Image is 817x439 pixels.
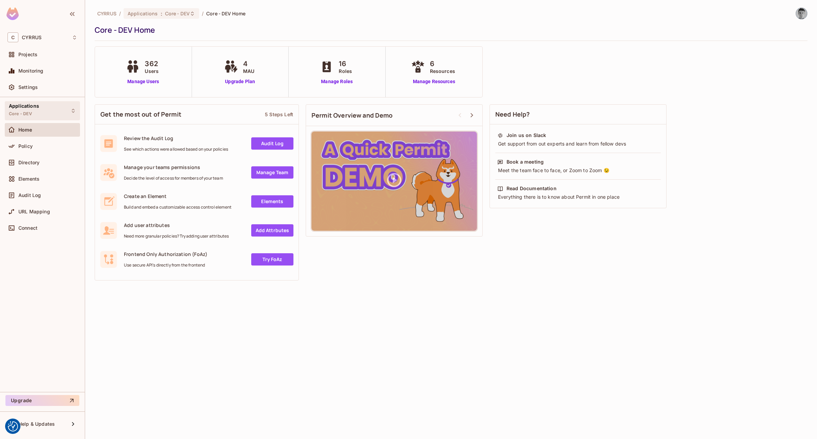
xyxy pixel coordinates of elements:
span: Manage your teams permissions [124,164,223,170]
a: Elements [251,195,293,208]
span: Use secure API's directly from the frontend [124,262,207,268]
a: Audit Log [251,137,293,150]
span: Elements [18,176,39,182]
div: Everything there is to know about Permit in one place [497,194,659,200]
span: Monitoring [18,68,44,74]
span: Create an Element [124,193,231,199]
div: Join us on Slack [507,132,546,139]
span: Audit Log [18,193,41,198]
span: 362 [145,59,159,69]
span: Policy [18,143,33,149]
div: Book a meeting [507,158,544,165]
span: Workspace: CYRRUS [22,35,42,40]
span: Build and embed a customizable access control element [124,205,231,210]
div: 5 Steps Left [265,111,293,118]
img: Vladimír Krejsa [796,8,807,19]
span: Frontend Only Authorization (FoAz) [124,251,207,257]
span: Directory [18,160,39,165]
li: / [119,10,121,17]
li: / [202,10,204,17]
span: Decide the level of access for members of your team [124,176,223,181]
button: Consent Preferences [8,421,18,432]
span: 4 [243,59,254,69]
span: Home [18,127,32,133]
span: URL Mapping [18,209,50,214]
a: Manage Team [251,166,293,179]
span: Resources [430,67,455,75]
span: Applications [9,103,39,109]
a: Manage Users [124,78,162,85]
span: Settings [18,85,38,90]
a: Manage Resources [410,78,459,85]
span: 6 [430,59,455,69]
img: SReyMgAAAABJRU5ErkJggg== [6,7,19,20]
span: Need more granular policies? Try adding user attributes [124,233,229,239]
a: Manage Roles [318,78,355,85]
span: MAU [243,67,254,75]
span: Get the most out of Permit [100,110,181,119]
span: Core - DEV [9,111,32,117]
span: Core - DEV [165,10,190,17]
a: Add Attrbutes [251,224,293,237]
span: : [160,11,163,16]
span: the active workspace [97,10,116,17]
span: Applications [128,10,158,17]
span: Users [145,67,159,75]
span: Add user attributes [124,222,229,228]
div: Core - DEV Home [95,25,804,35]
span: Connect [18,225,37,231]
span: Roles [339,67,352,75]
a: Upgrade Plan [223,78,258,85]
span: Projects [18,52,37,57]
div: Read Documentation [507,185,557,192]
div: Get support from out experts and learn from fellow devs [497,140,659,147]
img: Revisit consent button [8,421,18,432]
span: 16 [339,59,352,69]
a: Try FoAz [251,253,293,266]
span: C [7,32,18,42]
span: Review the Audit Log [124,135,228,141]
div: Meet the team face to face, or Zoom to Zoom 😉 [497,167,659,174]
span: Help & Updates [18,421,55,427]
span: Permit Overview and Demo [311,111,393,120]
span: See which actions were allowed based on your policies [124,147,228,152]
span: Core - DEV Home [206,10,245,17]
span: Need Help? [495,110,530,119]
button: Upgrade [5,395,79,406]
